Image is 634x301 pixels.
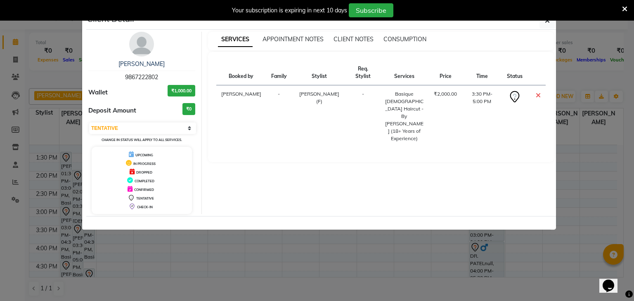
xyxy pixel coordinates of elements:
h3: ₹0 [182,103,195,115]
th: Booked by [216,60,266,85]
span: CHECK-IN [137,205,153,209]
td: - [347,85,380,148]
th: Stylist [292,60,347,85]
th: Price [429,60,462,85]
td: - [266,85,292,148]
small: Change in status will apply to all services. [102,138,182,142]
span: SERVICES [218,32,253,47]
th: Time [462,60,502,85]
div: Your subscription is expiring in next 10 days [232,6,347,15]
img: avatar [129,32,154,56]
td: [PERSON_NAME] [216,85,266,148]
th: Status [502,60,528,85]
span: UPCOMING [135,153,153,157]
th: Services [379,60,429,85]
span: APPOINTMENT NOTES [263,35,324,43]
button: Subscribe [349,3,393,17]
span: IN PROGRESS [133,162,156,166]
td: 3:30 PM-5:00 PM [462,85,502,148]
span: DROPPED [136,170,152,174]
span: CLIENT NOTES [334,35,374,43]
span: Wallet [88,88,108,97]
span: CONSUMPTION [383,35,426,43]
a: [PERSON_NAME] [118,60,165,68]
span: Deposit Amount [88,106,136,115]
th: Family [266,60,292,85]
span: CONFIRMED [134,188,154,192]
span: TENTATIVE [136,196,154,200]
span: [PERSON_NAME] (F) [299,91,339,104]
span: COMPLETED [135,179,154,183]
div: ₹2,000.00 [434,90,457,98]
iframe: chat widget [599,268,626,293]
span: 9867222802 [125,73,158,81]
th: Req. Stylist [347,60,380,85]
div: Basique [DEMOGRAPHIC_DATA] Haircut - By [PERSON_NAME] (18+ Years of Experience) [384,90,424,142]
h3: ₹1,000.00 [168,85,195,97]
